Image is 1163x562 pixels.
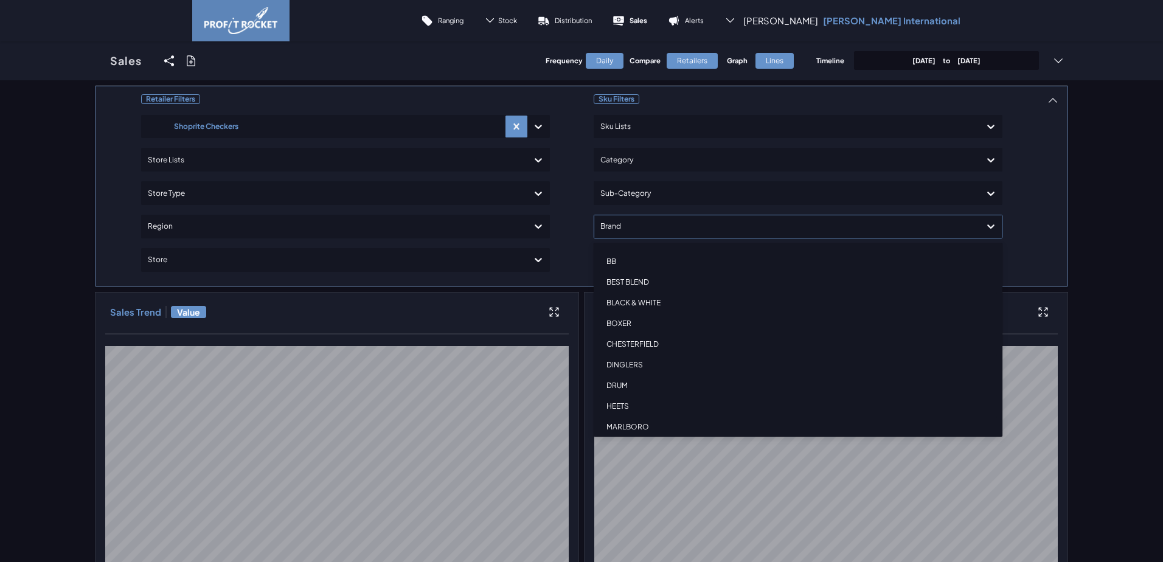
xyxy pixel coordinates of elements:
div: BLACK & WHITE [599,293,997,313]
div: HEETS [599,396,997,417]
div: Category [600,150,974,170]
span: Retailer Filters [141,94,200,104]
div: DRUM [599,375,997,396]
h4: Graph [727,56,749,65]
img: image [204,7,277,34]
a: Ranging [411,6,474,35]
p: Alerts [685,16,704,25]
div: DINGLERS [599,355,997,375]
div: Sub-Category [600,184,974,203]
div: Sku Lists [600,117,974,136]
div: BOXER [599,313,997,334]
div: Store Lists [148,150,521,170]
div: Region [148,217,521,236]
div: Lines [755,53,794,69]
a: Sales [95,41,157,80]
p: Sales [630,16,647,25]
p: Distribution [555,16,592,25]
span: to [936,56,957,64]
div: MARLBORO [599,417,997,437]
p: [DATE] [DATE] [912,56,981,65]
span: [PERSON_NAME] [743,15,818,27]
div: Shoprite Checkers [148,117,265,136]
span: Stock [498,16,517,25]
span: Sku Filters [594,94,639,104]
div: Brand [600,217,974,236]
a: Sales [602,6,658,35]
h4: Timeline [816,56,844,65]
div: BB [599,251,997,272]
p: [PERSON_NAME] International [823,15,960,27]
div: Store Type [148,184,521,203]
div: CHESTERFIELD [599,334,997,355]
h4: Compare [630,56,661,65]
p: Ranging [438,16,463,25]
h3: Sales Trend [110,306,161,318]
div: Retailers [667,53,718,69]
span: Value [171,306,206,318]
h4: Frequency [546,56,580,65]
div: Store [148,250,521,269]
div: BEST BLEND [599,272,997,293]
a: Distribution [527,6,602,35]
div: Daily [586,53,623,69]
a: Alerts [658,6,714,35]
